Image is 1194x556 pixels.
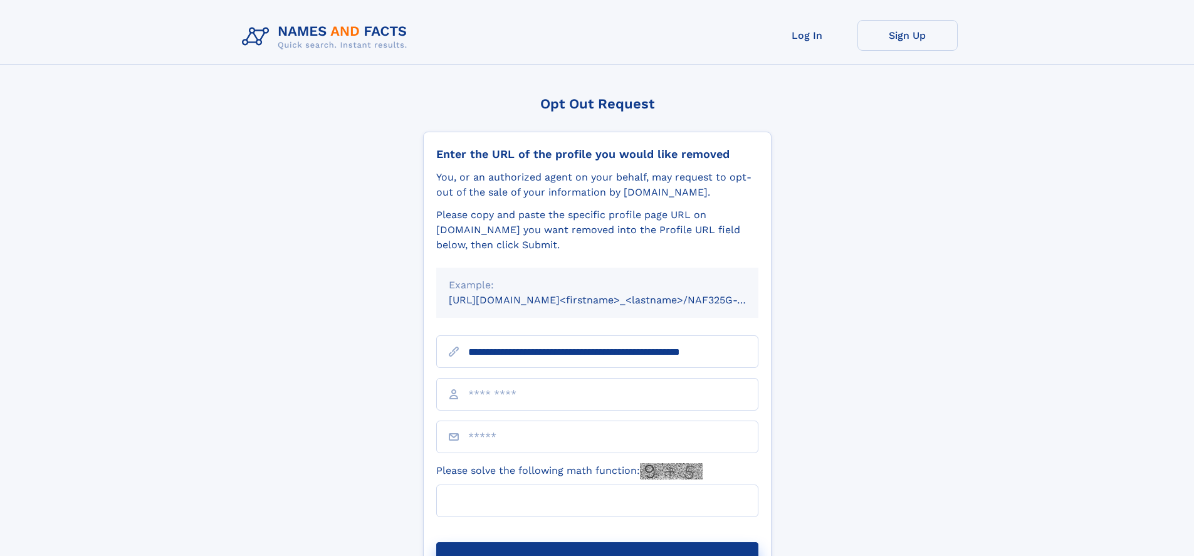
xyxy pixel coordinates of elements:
div: Enter the URL of the profile you would like removed [436,147,758,161]
a: Sign Up [857,20,958,51]
div: You, or an authorized agent on your behalf, may request to opt-out of the sale of your informatio... [436,170,758,200]
div: Please copy and paste the specific profile page URL on [DOMAIN_NAME] you want removed into the Pr... [436,207,758,253]
a: Log In [757,20,857,51]
img: Logo Names and Facts [237,20,417,54]
small: [URL][DOMAIN_NAME]<firstname>_<lastname>/NAF325G-xxxxxxxx [449,294,782,306]
div: Opt Out Request [423,96,772,112]
label: Please solve the following math function: [436,463,703,480]
div: Example: [449,278,746,293]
